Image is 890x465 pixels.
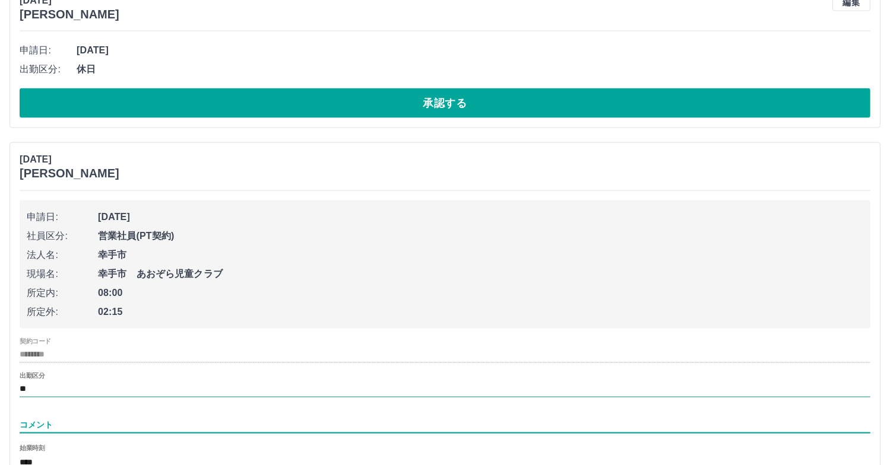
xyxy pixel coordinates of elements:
span: 社員区分: [27,229,98,243]
span: 営業社員(PT契約) [98,229,863,243]
span: 幸手市 [98,248,863,262]
label: 出勤区分 [20,371,45,380]
span: [DATE] [98,210,863,224]
span: [DATE] [77,43,870,58]
span: 所定外: [27,305,98,319]
label: 契約コード [20,337,51,346]
span: 02:15 [98,305,863,319]
span: 申請日: [20,43,77,58]
span: 申請日: [27,210,98,224]
span: 08:00 [98,286,863,300]
span: 幸手市 あおぞら児童クラブ [98,267,863,281]
span: 出勤区分: [20,62,77,77]
p: [DATE] [20,152,119,167]
h3: [PERSON_NAME] [20,8,119,21]
span: 法人名: [27,248,98,262]
span: 現場名: [27,267,98,281]
span: 所定内: [27,286,98,300]
h3: [PERSON_NAME] [20,167,119,180]
span: 休日 [77,62,870,77]
label: 始業時刻 [20,444,45,453]
button: 承認する [20,88,870,118]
